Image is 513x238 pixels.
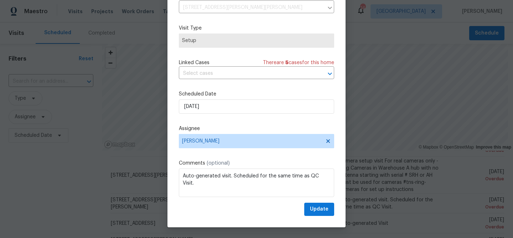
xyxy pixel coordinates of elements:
input: Select cases [179,68,314,79]
input: M/D/YYYY [179,99,334,114]
label: Comments [179,160,334,167]
button: Update [304,203,334,216]
label: Assignee [179,125,334,132]
input: Enter in an address [179,2,323,13]
textarea: Auto-generated visit. Scheduled for the same time as QC Visit. [179,169,334,197]
span: There are case s for this home [263,59,334,66]
span: Linked Cases [179,59,209,66]
span: Setup [182,37,331,44]
label: Visit Type [179,25,334,32]
span: Update [310,205,328,214]
button: Open [325,69,335,79]
label: Scheduled Date [179,90,334,98]
span: 5 [285,60,289,65]
span: (optional) [207,161,230,166]
span: [PERSON_NAME] [182,138,322,144]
